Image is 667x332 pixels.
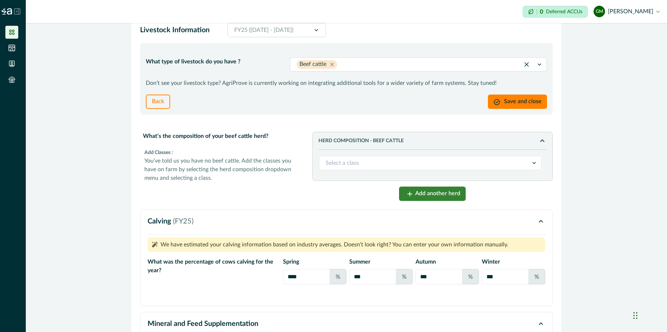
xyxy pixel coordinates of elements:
[488,95,547,109] button: Save and close
[140,26,210,34] p: Livestock Information
[594,3,660,20] button: Gayathri Menakath[PERSON_NAME]
[144,157,304,182] p: You've told us you have no beef cattle. Add the classes you have on farm by selecting the herd co...
[173,218,193,225] span: ( FY25 )
[328,61,336,68] div: Remove Beef cattle
[540,9,543,15] p: 0
[318,149,547,170] div: HERD COMPOSITION - Beef cattle
[528,269,545,284] div: %
[546,9,582,14] p: Deferred ACCUs
[330,269,346,284] div: %
[462,269,479,284] div: %
[148,217,545,226] button: Calving (FY25)
[318,138,538,144] p: HERD COMPOSITION - Beef cattle
[148,217,193,226] p: Calving
[482,258,545,266] p: winter
[148,319,537,328] p: Mineral and Feed Supplementation
[349,258,413,266] p: summer
[399,187,466,201] button: Add another herd
[631,298,667,332] iframe: Chat Widget
[148,319,545,328] button: Mineral and Feed Supplementation
[144,149,304,157] p: Add Classes :
[148,234,545,299] div: Calving (FY25)
[396,269,413,284] div: %
[146,95,170,109] button: Back
[1,8,12,15] img: Logo
[148,258,274,275] p: What was the percentage of cows calving for the year?
[146,79,547,87] p: Don’t see your livestock type? AgriProve is currently working on integrating additional tools for...
[416,258,479,266] p: autumn
[299,61,326,68] span: Beef cattle
[160,240,508,249] p: We have estimated your calving information based on industry averages. Doesn’t look right? You ca...
[140,129,307,143] p: What’s the composition of your beef cattle herd?
[521,59,532,70] div: Clear selected options
[633,305,638,326] div: Drag
[146,57,284,66] p: What type of livestock do you have ?
[318,136,547,145] button: HERD COMPOSITION - Beef cattle
[283,258,346,266] p: spring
